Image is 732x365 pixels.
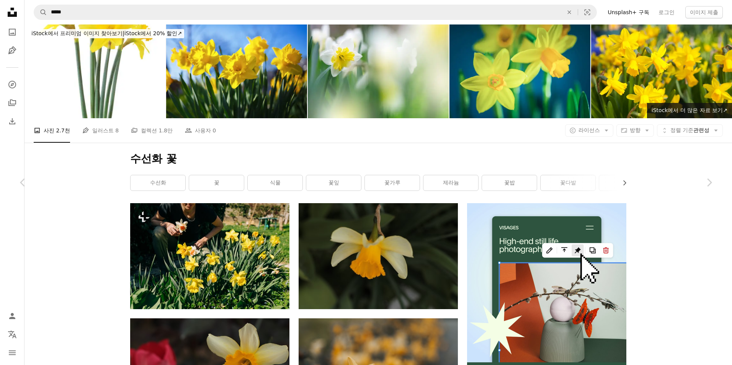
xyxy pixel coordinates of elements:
a: iStock에서 프리미엄 이미지 찾아보기|iStock에서 20% 할인↗ [25,24,189,43]
a: 꽃잎 [306,175,361,191]
button: 메뉴 [5,345,20,360]
img: 수선화 꽃 [449,24,590,118]
button: 삭제 [561,5,578,20]
a: 일러스트 8 [82,118,119,143]
a: 로그인 / 가입 [5,308,20,324]
span: iStock에서 더 많은 자료 보기 ↗ [652,107,727,113]
span: 8 [115,126,119,135]
a: 컬렉션 1.8만 [131,118,173,143]
a: 꽃밥 [482,175,537,191]
form: 사이트 전체에서 이미지 찾기 [34,5,597,20]
a: 꽃가루 [365,175,420,191]
span: 0 [212,126,216,135]
a: 컬렉션 [5,95,20,111]
a: 꽃다발 [541,175,595,191]
img: 노란색 나르시스 꽃 [166,24,307,118]
img: 노란색과 흰색 꽃의 클로즈업 [299,203,458,309]
a: 노란색과 흰색 꽃의 클로즈업 [299,253,458,259]
a: 로그인 [654,6,679,18]
a: Unsplash+ 구독 [603,6,654,18]
button: Unsplash 검색 [34,5,47,20]
span: 관련성 [670,127,709,134]
a: 꽃꽂이 [599,175,654,191]
div: iStock에서 20% 할인 ↗ [29,29,184,38]
span: 방향 [630,127,640,133]
button: 목록을 오른쪽으로 스크롤 [618,175,626,191]
button: 이미지 제출 [685,6,723,18]
a: 사용자 0 [185,118,216,143]
img: 초원에서 수 선화 [308,24,449,118]
button: 시각적 검색 [578,5,596,20]
a: 노란 꽃 다발 옆에 무릎을 꿇고 있는 남자 [130,253,289,259]
a: 일러스트 [5,43,20,58]
button: 정렬 기준관련성 [657,124,723,137]
a: 꽃 [189,175,244,191]
a: 사진 [5,24,20,40]
span: 1.8만 [159,126,173,135]
a: 수선화 [131,175,185,191]
img: file-1723602894256-972c108553a7image [467,203,626,362]
a: 다음 [686,146,732,219]
a: 식물 [248,175,302,191]
img: 노란 꽃 다발 옆에 무릎을 꿇고 있는 남자 [130,203,289,309]
span: 정렬 기준 [670,127,693,133]
button: 언어 [5,327,20,342]
button: 라이선스 [565,124,613,137]
a: 탐색 [5,77,20,92]
a: 다운로드 내역 [5,114,20,129]
img: 노란 수 선화-수 선화 꽃의 분야 [591,24,732,118]
button: 방향 [616,124,654,137]
img: 수 선화 (Narzissen, 수 선화) 포함 클리핑 경로 흰색 배경에 고립. [25,24,165,118]
span: 라이선스 [578,127,600,133]
a: iStock에서 더 많은 자료 보기↗ [647,103,732,118]
h1: 수선화 꽃 [130,152,626,166]
a: 제라늄 [423,175,478,191]
span: iStock에서 프리미엄 이미지 찾아보기 | [31,30,124,36]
